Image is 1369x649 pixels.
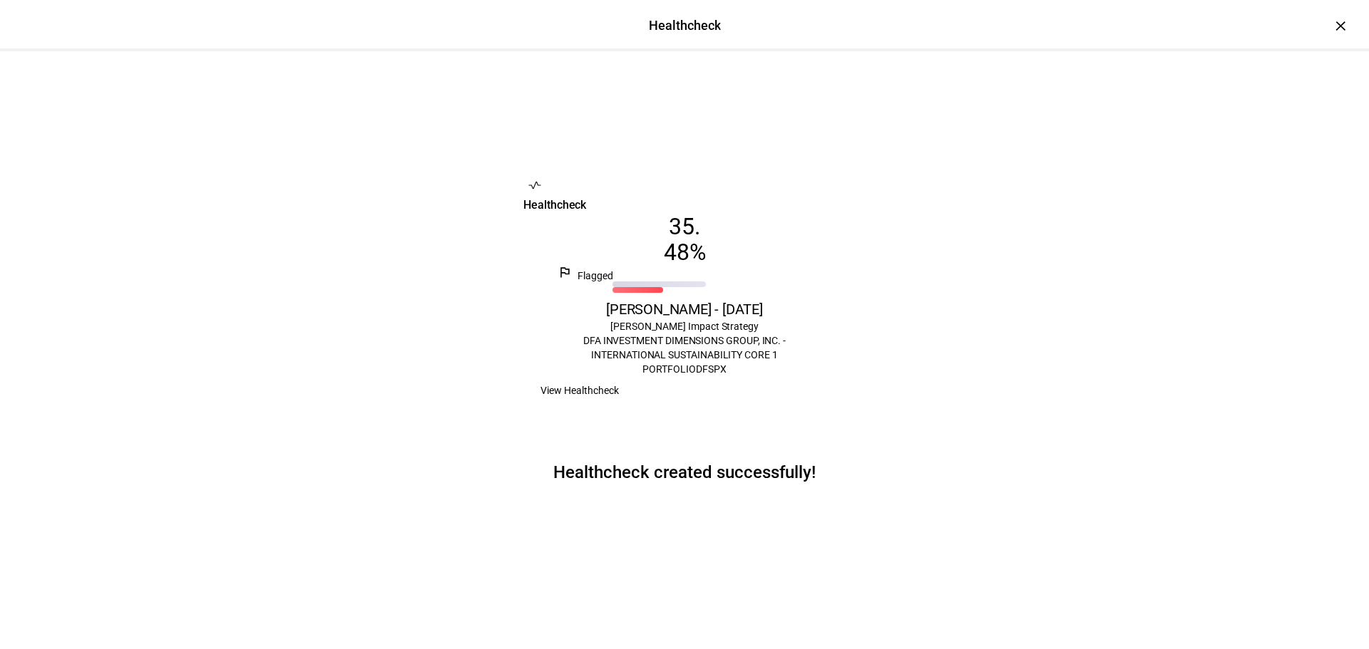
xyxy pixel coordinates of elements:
div: [PERSON_NAME] - [DATE] [523,299,846,319]
div: × [1329,14,1352,37]
mat-icon: outlined_flag [558,265,572,279]
span: % [689,239,706,265]
span: DFSPX [696,363,727,375]
span: . [694,214,700,239]
p: Healthcheck created successfully! [553,461,816,484]
span: View Healthcheck [540,376,619,405]
span: Flagged [578,270,613,281]
mat-icon: vital_signs [528,178,542,192]
span: 48 [664,239,689,265]
div: [PERSON_NAME] Impact Strategy [558,319,811,333]
span: DFA INVESTMENT DIMENSIONS GROUP, INC. - INTERNATIONAL SUSTAINABILITY CORE 1 PORTFOLIO [583,335,786,375]
div: Healthcheck [523,197,846,214]
div: Healthcheck [649,16,721,35]
button: View Healthcheck [523,376,636,405]
span: 35 [669,214,694,239]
